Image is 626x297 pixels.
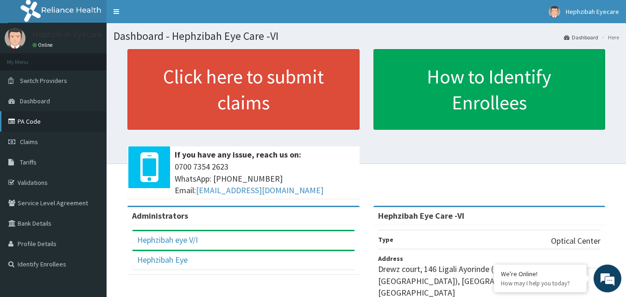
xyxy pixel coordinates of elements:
span: Switch Providers [20,76,67,85]
b: Type [378,235,393,244]
img: User Image [549,6,560,18]
div: We're Online! [501,270,580,278]
span: Claims [20,138,38,146]
a: Hephzibah eye V/I [137,234,198,245]
a: [EMAIL_ADDRESS][DOMAIN_NAME] [196,185,323,196]
span: Dashboard [20,97,50,105]
a: Dashboard [564,33,598,41]
p: How may I help you today? [501,279,580,287]
b: If you have any issue, reach us on: [175,149,301,160]
b: Address [378,254,403,263]
span: Tariffs [20,158,37,166]
a: Online [32,42,55,48]
b: Administrators [132,210,188,221]
li: Here [599,33,619,41]
h1: Dashboard - Hephzibah Eye Care -VI [114,30,619,42]
a: Click here to submit claims [127,49,360,130]
p: Hephzibah Eyecare [32,30,102,38]
span: 0700 7354 2623 WhatsApp: [PHONE_NUMBER] Email: [175,161,355,196]
strong: Hephzibah Eye Care -VI [378,210,464,221]
a: How to Identify Enrollees [373,49,606,130]
span: Hephzibah Eyecare [566,7,619,16]
img: User Image [5,28,25,49]
p: Optical Center [551,235,601,247]
a: Hephzibah Eye [137,254,188,265]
